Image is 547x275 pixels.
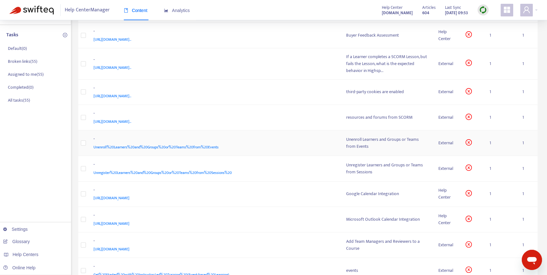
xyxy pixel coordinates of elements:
div: Help Center [438,28,455,42]
span: close-circle [466,31,472,38]
span: Unenroll%20Learners%20and%20Groups%20or%20Teams%20from%20Events [93,144,219,150]
strong: 604 [422,9,429,16]
span: close-circle [466,266,472,273]
div: External [438,165,455,172]
div: - [93,263,334,271]
img: sync.dc5367851b00ba804db3.png [479,6,487,14]
td: 1 [484,207,517,232]
span: [URL][DOMAIN_NAME] [93,195,129,201]
td: 1 [517,80,538,105]
div: External [438,114,455,121]
div: - [93,161,334,169]
span: Unregister%20Learners%20and%20Groups%20or%20Teams%20from%20Sessions%20 [93,170,232,176]
span: appstore [503,6,511,14]
td: 1 [517,156,538,182]
p: Tasks [6,31,18,39]
a: Settings [3,227,28,232]
div: - [93,237,334,246]
span: [URL][DOMAIN_NAME].. [93,93,131,99]
span: close-circle [466,241,472,248]
span: close-circle [466,164,472,171]
div: Add Team Managers and Reviewers to a Course [346,238,428,252]
span: close-circle [466,139,472,146]
a: [DOMAIN_NAME] [382,9,413,16]
div: Unregister Learners and Groups or Teams from Sessions [346,162,428,176]
div: Buyer Feedback Assessment [346,32,428,39]
td: 1 [517,130,538,156]
div: - [93,28,334,36]
div: Unenroll Learners and Groups or Teams from Events [346,136,428,150]
td: 1 [484,80,517,105]
p: Default ( 0 ) [8,45,27,52]
span: Articles [422,4,436,11]
td: 1 [484,182,517,207]
p: Assigned to me ( 55 ) [8,71,44,78]
span: Content [124,8,147,13]
span: close-circle [466,190,472,196]
div: External [438,88,455,95]
a: Glossary [3,239,30,244]
span: [URL][DOMAIN_NAME].. [93,118,131,125]
p: Broken links ( 55 ) [8,58,37,65]
div: resources and forums from SCORM [346,114,428,121]
a: Online Help [3,265,35,270]
td: 1 [517,232,538,258]
span: Help Center Manager [65,4,110,16]
td: 1 [517,23,538,48]
span: plus-circle [63,33,67,37]
span: Help Center [382,4,403,11]
span: area-chart [164,8,168,13]
span: user [523,6,530,14]
div: External [438,242,455,248]
div: Google Calendar Integration [346,190,428,197]
span: [URL][DOMAIN_NAME].. [93,64,131,71]
div: If a Learner completes a SCORM Lesson, but fails the Lesson, what is the expected behavior in Hig... [346,53,428,74]
td: 1 [484,130,517,156]
span: close-circle [466,60,472,66]
span: Analytics [164,8,190,13]
span: close-circle [466,114,472,120]
div: External [438,267,455,274]
iframe: Button to launch messaging window [522,250,542,270]
td: 1 [484,232,517,258]
span: Last Sync [445,4,461,11]
div: - [93,85,334,93]
td: 1 [484,23,517,48]
td: 1 [517,48,538,80]
div: Microsoft Outlook Calendar Integration [346,216,428,223]
span: [URL][DOMAIN_NAME].. [93,36,131,43]
img: Swifteq [9,6,54,15]
span: close-circle [466,216,472,222]
span: [URL][DOMAIN_NAME] [93,220,129,227]
strong: [DATE] 09:53 [445,9,468,16]
p: All tasks ( 55 ) [8,97,30,104]
span: [URL][DOMAIN_NAME] [93,246,129,252]
div: External [438,60,455,67]
p: Completed ( 0 ) [8,84,33,91]
div: External [438,140,455,146]
div: - [93,56,334,64]
div: - [93,110,334,118]
span: book [124,8,128,13]
td: 1 [484,105,517,130]
td: 1 [484,48,517,80]
span: Help Centers [13,252,39,257]
div: third-party cookies are enabled [346,88,428,95]
div: - [93,187,334,195]
div: - [93,135,334,144]
td: 1 [484,156,517,182]
td: 1 [517,182,538,207]
span: close-circle [466,88,472,94]
div: Help Center [438,187,455,201]
td: 1 [517,105,538,130]
div: - [93,212,334,220]
td: 1 [517,207,538,232]
div: events [346,267,428,274]
div: Help Center [438,212,455,226]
